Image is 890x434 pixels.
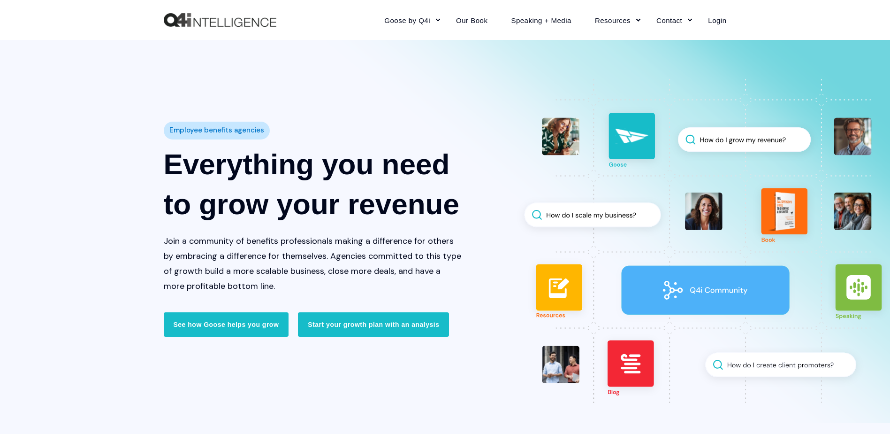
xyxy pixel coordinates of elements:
a: Start your growth plan with an analysis [298,312,449,337]
span: Employee benefits agencies [169,124,264,137]
a: Back to Home [164,13,276,27]
h1: Everything you need to grow your revenue [164,144,462,224]
img: Q4intelligence, LLC logo [164,13,276,27]
p: Join a community of benefits professionals making a difference for others by embracing a differen... [164,233,462,294]
a: See how Goose helps you grow [164,312,289,337]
